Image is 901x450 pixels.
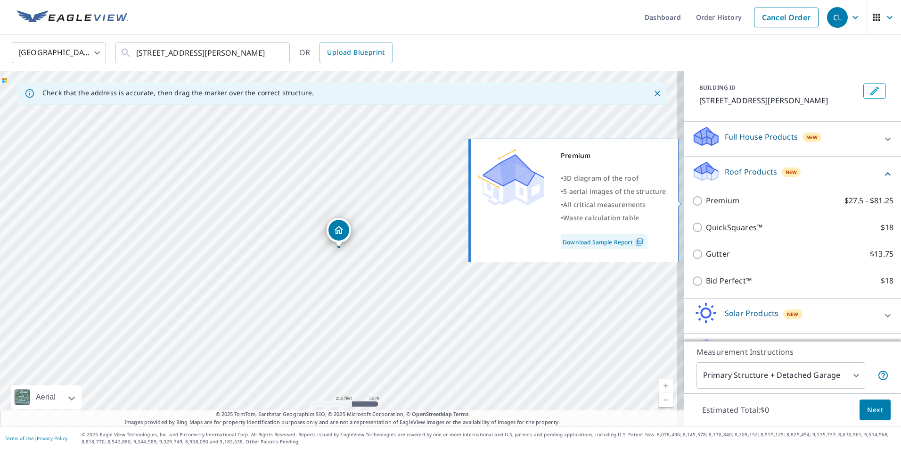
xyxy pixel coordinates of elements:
a: Current Level 17, Zoom In [659,379,673,393]
p: $13.75 [870,248,893,260]
span: 3D diagram of the roof [563,174,639,183]
span: New [806,133,818,141]
p: © 2025 Eagle View Technologies, Inc. and Pictometry International Corp. All Rights Reserved. Repo... [82,431,896,445]
p: [STREET_ADDRESS][PERSON_NAME] [699,95,860,106]
span: All critical measurements [563,200,646,209]
span: New [786,168,797,176]
button: Edit building 1 [863,83,886,99]
p: QuickSquares™ [706,222,762,233]
div: • [561,172,666,185]
p: BUILDING ID [699,83,736,92]
div: Aerial [33,385,58,409]
div: Walls ProductsNew [692,337,893,364]
span: © 2025 TomTom, Earthstar Geographics SIO, © 2025 Microsoft Corporation, © [216,410,469,418]
a: Terms [453,410,469,417]
button: Close [651,87,663,100]
div: Full House ProductsNew [692,125,893,152]
div: • [561,211,666,225]
span: Upload Blueprint [327,47,385,58]
p: | [5,435,67,441]
div: Aerial [11,385,82,409]
p: Premium [706,195,739,207]
div: Premium [561,149,666,162]
div: Roof ProductsNew [692,160,893,187]
div: CL [827,7,848,28]
a: OpenStreetMap [412,410,451,417]
p: $18 [881,275,893,287]
img: Pdf Icon [633,238,646,246]
div: Primary Structure + Detached Garage [696,362,865,389]
div: Solar ProductsNew [692,302,893,329]
span: New [787,310,799,318]
span: 5 aerial images of the structure [563,187,666,196]
p: Bid Perfect™ [706,275,752,287]
a: Privacy Policy [37,435,67,442]
p: $27.5 - $81.25 [844,195,893,207]
p: Solar Products [725,308,778,319]
p: Check that the address is accurate, then drag the marker over the correct structure. [42,89,314,97]
span: Next [867,404,883,416]
p: Estimated Total: $0 [695,400,777,420]
div: • [561,185,666,198]
a: Upload Blueprint [319,42,392,63]
div: OR [299,42,393,63]
p: $18 [881,222,893,233]
img: Premium [478,149,544,206]
div: • [561,198,666,211]
span: Your report will include the primary structure and a detached garage if one exists. [877,370,889,381]
a: Download Sample Report [561,234,647,249]
button: Next [860,400,891,421]
div: [GEOGRAPHIC_DATA] [12,40,106,66]
p: Measurement Instructions [696,346,889,358]
div: Dropped pin, building 1, Residential property, 265 Dutton St Lowell, MA 01852 [327,218,351,247]
a: Current Level 17, Zoom Out [659,393,673,407]
span: Waste calculation table [563,213,639,222]
p: Full House Products [725,131,798,142]
p: Gutter [706,248,730,260]
input: Search by address or latitude-longitude [136,40,270,66]
a: Cancel Order [754,8,819,27]
p: Roof Products [725,166,777,177]
a: Terms of Use [5,435,34,442]
img: EV Logo [17,10,128,25]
